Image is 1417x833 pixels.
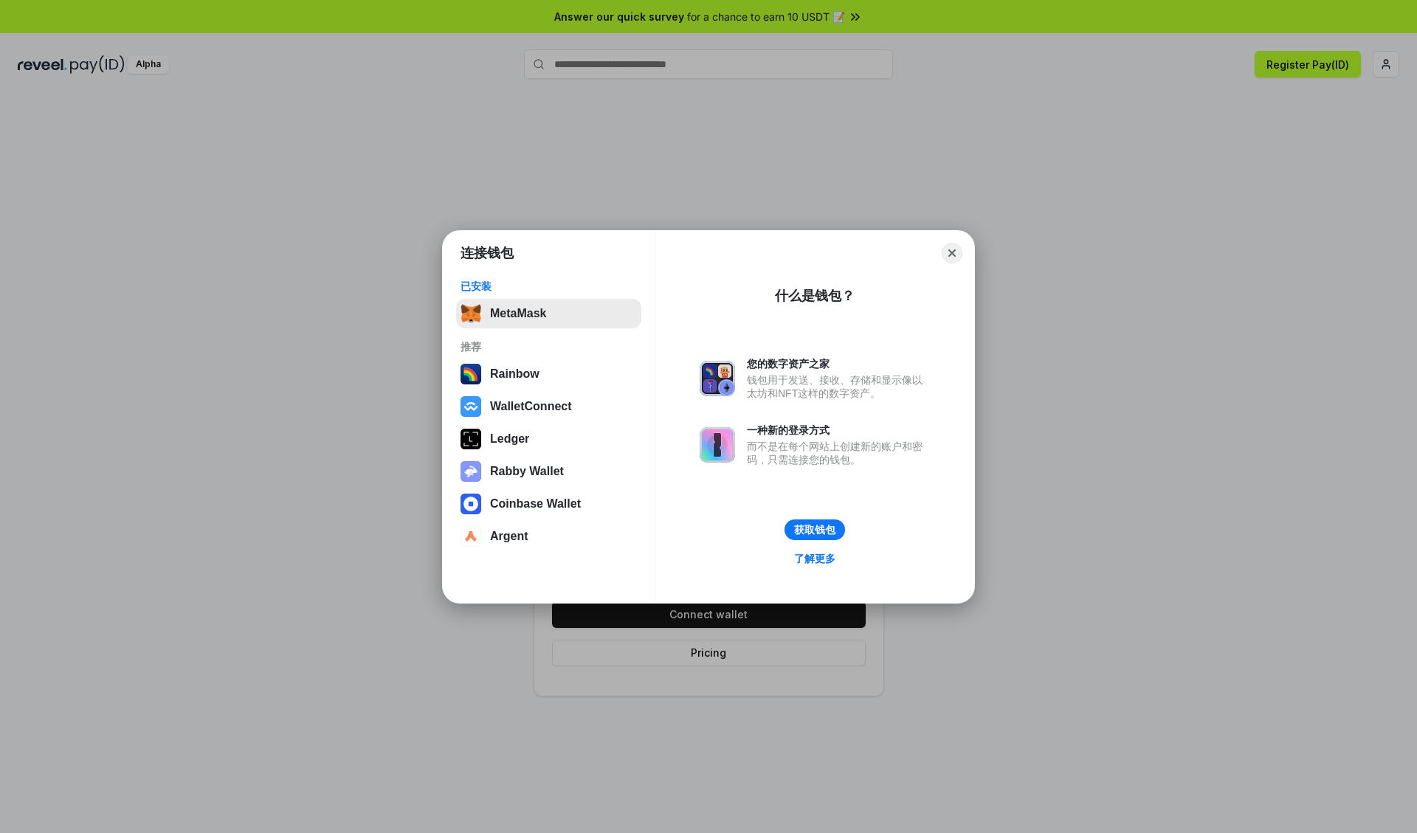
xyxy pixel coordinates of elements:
[700,427,735,463] img: svg+xml,%3Csvg%20xmlns%3D%22http%3A%2F%2Fwww.w3.org%2F2000%2Fsvg%22%20fill%3D%22none%22%20viewBox...
[490,530,528,543] div: Argent
[490,465,564,478] div: Rabby Wallet
[456,457,641,486] button: Rabby Wallet
[456,299,641,328] button: MetaMask
[490,400,572,413] div: WalletConnect
[490,497,581,511] div: Coinbase Wallet
[461,494,481,514] img: svg+xml,%3Csvg%20width%3D%2228%22%20height%3D%2228%22%20viewBox%3D%220%200%2028%2028%22%20fill%3D...
[456,489,641,519] button: Coinbase Wallet
[456,522,641,551] button: Argent
[490,307,546,320] div: MetaMask
[461,526,481,547] img: svg+xml,%3Csvg%20width%3D%2228%22%20height%3D%2228%22%20viewBox%3D%220%200%2028%2028%22%20fill%3D...
[794,523,835,536] div: 获取钱包
[461,461,481,482] img: svg+xml,%3Csvg%20xmlns%3D%22http%3A%2F%2Fwww.w3.org%2F2000%2Fsvg%22%20fill%3D%22none%22%20viewBox...
[461,396,481,417] img: svg+xml,%3Csvg%20width%3D%2228%22%20height%3D%2228%22%20viewBox%3D%220%200%2028%2028%22%20fill%3D...
[794,552,835,565] div: 了解更多
[490,432,529,446] div: Ledger
[461,429,481,449] img: svg+xml,%3Csvg%20xmlns%3D%22http%3A%2F%2Fwww.w3.org%2F2000%2Fsvg%22%20width%3D%2228%22%20height%3...
[775,287,855,305] div: 什么是钱包？
[490,367,539,381] div: Rainbow
[456,359,641,389] button: Rainbow
[461,280,637,293] div: 已安装
[461,244,514,262] h1: 连接钱包
[456,392,641,421] button: WalletConnect
[747,357,930,370] div: 您的数字资产之家
[700,361,735,396] img: svg+xml,%3Csvg%20xmlns%3D%22http%3A%2F%2Fwww.w3.org%2F2000%2Fsvg%22%20fill%3D%22none%22%20viewBox...
[461,303,481,324] img: svg+xml,%3Csvg%20fill%3D%22none%22%20height%3D%2233%22%20viewBox%3D%220%200%2035%2033%22%20width%...
[456,424,641,454] button: Ledger
[747,373,930,400] div: 钱包用于发送、接收、存储和显示像以太坊和NFT这样的数字资产。
[785,519,845,540] button: 获取钱包
[461,340,637,353] div: 推荐
[942,243,962,263] button: Close
[785,549,844,568] a: 了解更多
[747,424,930,437] div: 一种新的登录方式
[461,364,481,384] img: svg+xml,%3Csvg%20width%3D%22120%22%20height%3D%22120%22%20viewBox%3D%220%200%20120%20120%22%20fil...
[747,440,930,466] div: 而不是在每个网站上创建新的账户和密码，只需连接您的钱包。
